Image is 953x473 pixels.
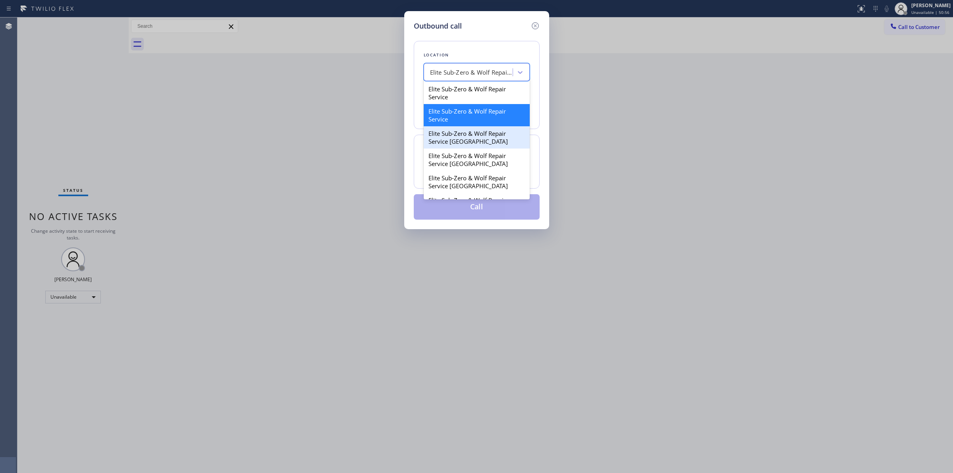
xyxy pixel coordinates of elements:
div: Elite Sub-Zero & Wolf Repair Service [GEOGRAPHIC_DATA] [424,149,530,171]
div: Elite Sub-Zero & Wolf Repair Service [US_STATE] [424,193,530,215]
h5: Outbound call [414,21,462,31]
button: Call [414,194,540,220]
div: Elite Sub-Zero & Wolf Repair Service [424,82,530,104]
div: Elite Sub-Zero & Wolf Repair Service [430,68,513,77]
div: Elite Sub-Zero & Wolf Repair Service [GEOGRAPHIC_DATA] [424,171,530,193]
div: Location [424,51,530,59]
div: Elite Sub-Zero & Wolf Repair Service [GEOGRAPHIC_DATA] [424,126,530,149]
div: Elite Sub-Zero & Wolf Repair Service [424,104,530,126]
